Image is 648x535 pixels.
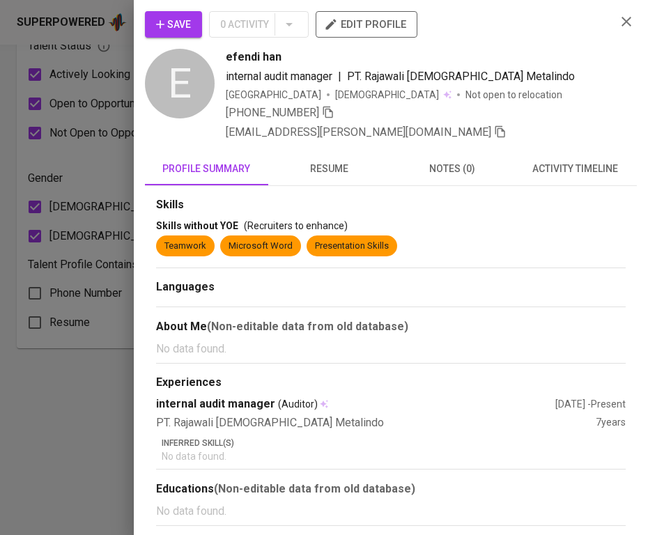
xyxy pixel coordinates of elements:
p: No data found. [162,449,626,463]
div: Presentation Skills [315,240,389,253]
div: Educations [156,481,626,497]
div: [DATE] - Present [555,397,626,411]
button: Save [145,11,202,38]
b: (Non-editable data from old database) [207,320,408,333]
span: (Recruiters to enhance) [244,220,348,231]
span: Skills without YOE [156,220,238,231]
button: edit profile [316,11,417,38]
p: No data found. [156,503,626,520]
span: | [338,68,341,85]
span: Save [156,16,191,33]
span: resume [277,160,383,178]
span: efendi han [226,49,281,65]
div: 7 years [596,415,626,431]
span: [DEMOGRAPHIC_DATA] [335,88,441,102]
p: No data found. [156,341,626,357]
div: Languages [156,279,626,295]
div: PT. Rajawali [DEMOGRAPHIC_DATA] Metalindo [156,415,596,431]
span: (Auditor) [278,397,318,411]
span: [EMAIL_ADDRESS][PERSON_NAME][DOMAIN_NAME] [226,125,491,139]
span: edit profile [327,15,406,33]
p: Not open to relocation [465,88,562,102]
div: Experiences [156,375,626,391]
div: Microsoft Word [229,240,293,253]
span: notes (0) [399,160,506,178]
div: E [145,49,215,118]
div: Teamwork [164,240,206,253]
div: Skills [156,197,626,213]
div: About Me [156,318,626,335]
span: profile summary [153,160,260,178]
span: [PHONE_NUMBER] [226,106,319,119]
span: activity timeline [523,160,629,178]
span: PT. Rajawali [DEMOGRAPHIC_DATA] Metalindo [347,70,575,83]
div: internal audit manager [156,396,555,412]
b: (Non-editable data from old database) [214,482,415,495]
p: Inferred Skill(s) [162,437,626,449]
div: [GEOGRAPHIC_DATA] [226,88,321,102]
a: edit profile [316,18,417,29]
span: internal audit manager [226,70,332,83]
